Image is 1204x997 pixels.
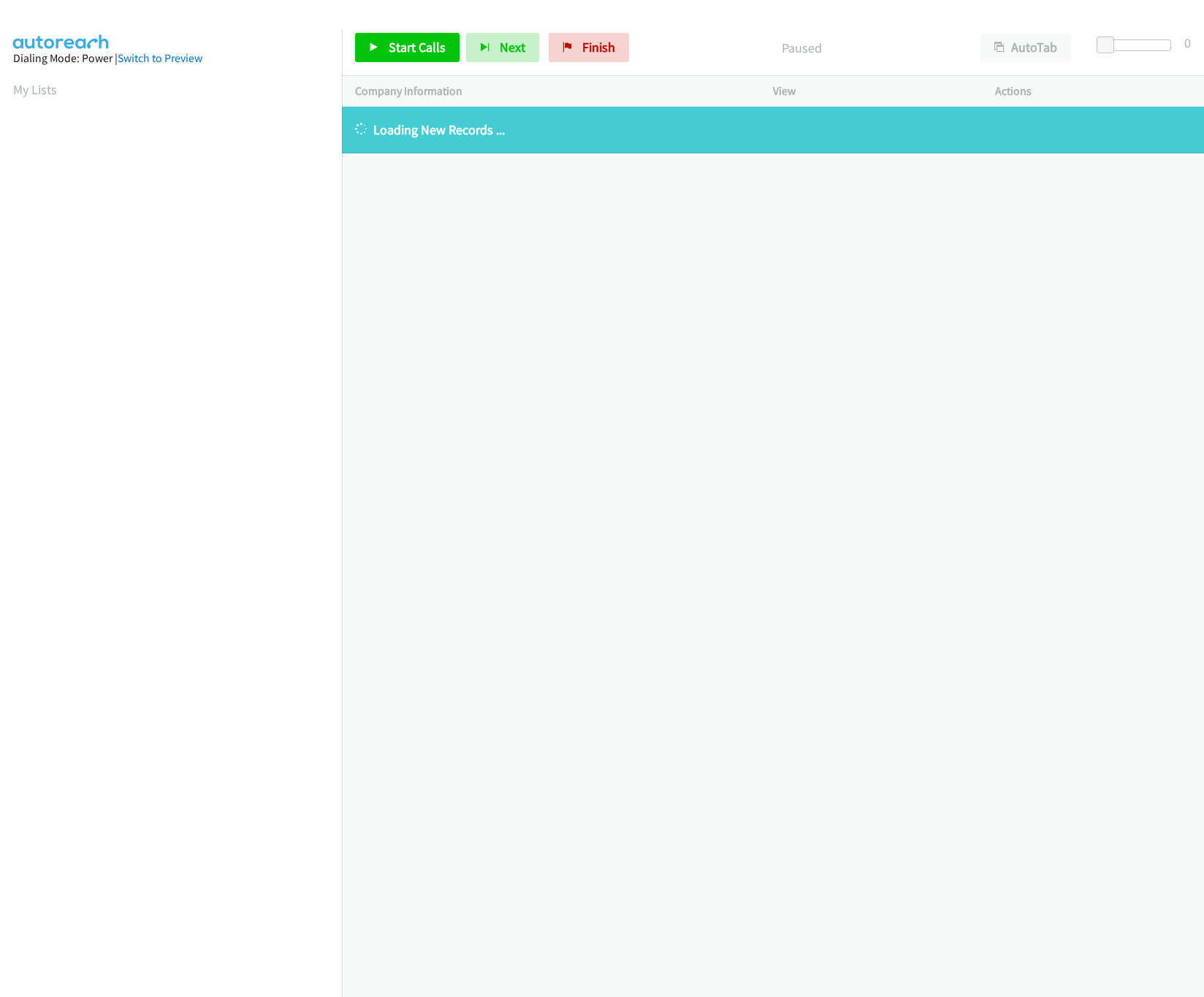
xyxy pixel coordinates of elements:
span: Start Calls [389,39,446,56]
button: Next [466,33,539,62]
p: Loading New Records ... [355,120,1191,140]
p: Paused [649,38,954,58]
span: Next [500,39,525,56]
a: Finish [549,33,629,62]
p: Company Information [355,83,747,100]
div: Dialing Mode: Power | [13,50,329,67]
p: Actions [995,83,1191,100]
span: Finish [582,39,615,56]
a: Switch to Preview [118,51,202,65]
a: My Lists [13,81,57,98]
div: 0 [1184,33,1191,53]
button: AutoTab [980,33,1071,62]
iframe: Dialpad [13,112,342,806]
div: Delay between calls (in seconds) [1104,39,1171,51]
a: Start Calls [355,33,460,62]
p: View [773,83,969,100]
